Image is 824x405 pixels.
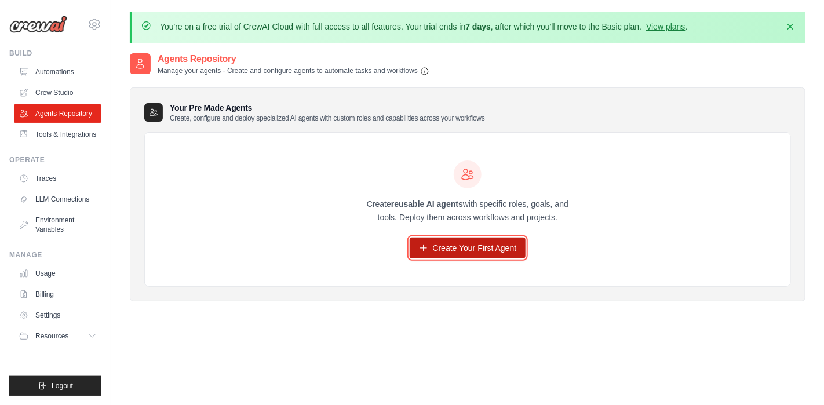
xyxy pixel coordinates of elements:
[52,381,73,391] span: Logout
[14,104,101,123] a: Agents Repository
[9,16,67,33] img: Logo
[160,21,688,32] p: You're on a free trial of CrewAI Cloud with full access to all features. Your trial ends in , aft...
[356,198,579,224] p: Create with specific roles, goals, and tools. Deploy them across workflows and projects.
[158,66,429,76] p: Manage your agents - Create and configure agents to automate tasks and workflows
[646,22,685,31] a: View plans
[14,63,101,81] a: Automations
[158,52,429,66] h2: Agents Repository
[14,211,101,239] a: Environment Variables
[170,114,485,123] p: Create, configure and deploy specialized AI agents with custom roles and capabilities across your...
[14,125,101,144] a: Tools & Integrations
[14,190,101,209] a: LLM Connections
[14,285,101,304] a: Billing
[14,327,101,345] button: Resources
[9,49,101,58] div: Build
[14,83,101,102] a: Crew Studio
[14,264,101,283] a: Usage
[14,306,101,324] a: Settings
[14,169,101,188] a: Traces
[35,331,68,341] span: Resources
[170,102,485,123] h3: Your Pre Made Agents
[9,250,101,260] div: Manage
[9,155,101,165] div: Operate
[9,376,101,396] button: Logout
[465,22,491,31] strong: 7 days
[391,199,463,209] strong: reusable AI agents
[410,238,526,258] a: Create Your First Agent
